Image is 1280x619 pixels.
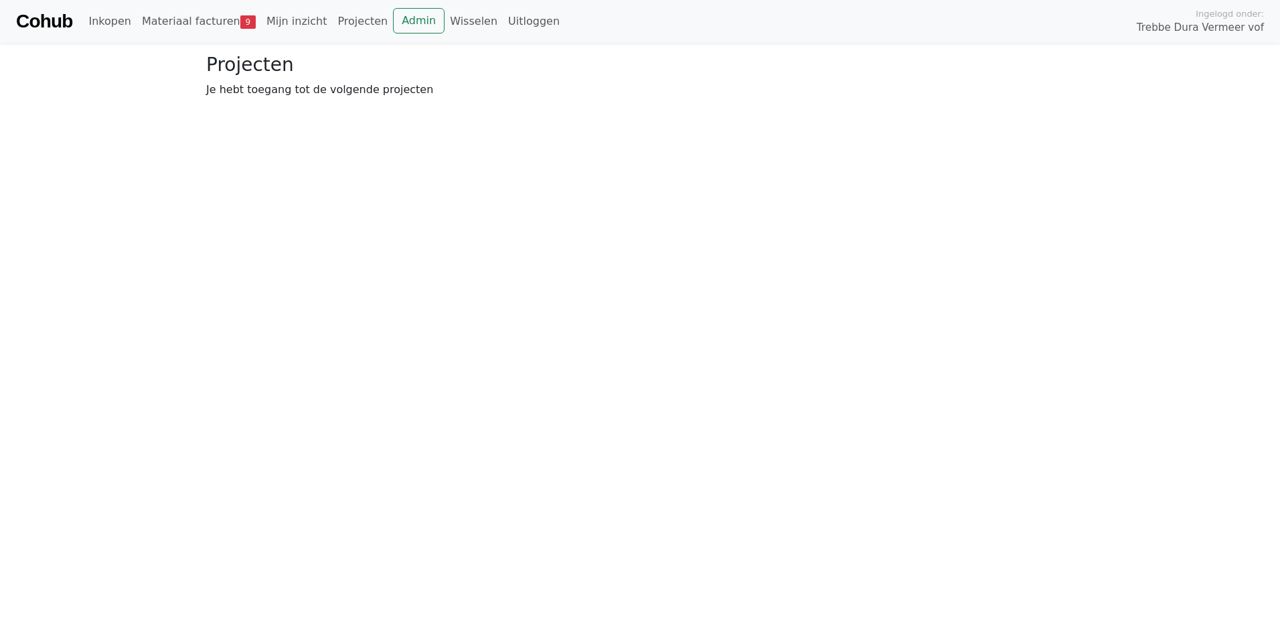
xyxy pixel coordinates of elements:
[1137,20,1264,36] span: Trebbe Dura Vermeer vof
[393,8,445,33] a: Admin
[83,8,136,35] a: Inkopen
[332,8,393,35] a: Projecten
[137,8,261,35] a: Materiaal facturen9
[206,54,1074,76] h3: Projecten
[240,15,256,29] span: 9
[503,8,565,35] a: Uitloggen
[206,82,1074,98] p: Je hebt toegang tot de volgende projecten
[261,8,333,35] a: Mijn inzicht
[1196,7,1264,20] span: Ingelogd onder:
[445,8,503,35] a: Wisselen
[16,5,72,38] a: Cohub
